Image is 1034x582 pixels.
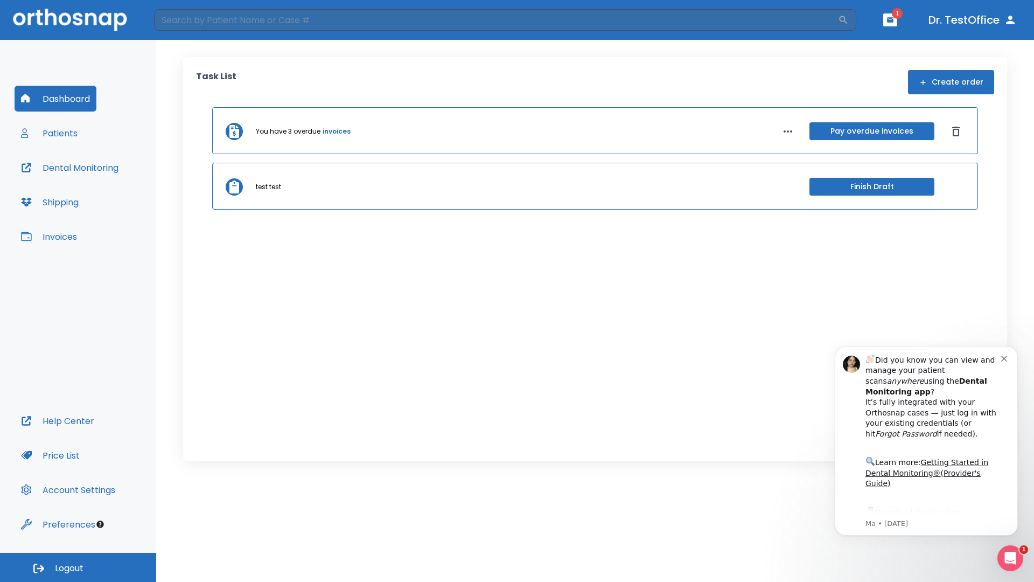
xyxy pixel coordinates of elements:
[15,189,85,215] button: Shipping
[15,120,84,146] button: Patients
[1019,545,1028,554] span: 1
[95,519,105,529] div: Tooltip anchor
[809,122,934,140] button: Pay overdue invoices
[154,9,838,31] input: Search by Patient Name or Case #
[924,10,1021,30] button: Dr. TestOffice
[15,155,125,181] button: Dental Monitoring
[819,332,1034,577] iframe: Intercom notifications message
[256,182,281,192] p: test test
[892,8,903,19] span: 1
[908,70,994,94] button: Create order
[809,178,934,196] button: Finish Draft
[55,563,83,574] span: Logout
[256,127,320,136] p: You have 3 overdue
[323,127,351,136] a: invoices
[15,511,102,537] button: Preferences
[196,70,236,94] p: Task List
[13,9,127,31] img: Orthosnap
[15,224,83,250] button: Invoices
[15,477,122,503] button: Account Settings
[947,123,965,140] button: Dismiss
[15,442,86,468] button: Price List
[15,408,101,434] button: Help Center
[997,545,1023,571] iframe: Intercom live chat
[15,86,96,112] button: Dashboard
